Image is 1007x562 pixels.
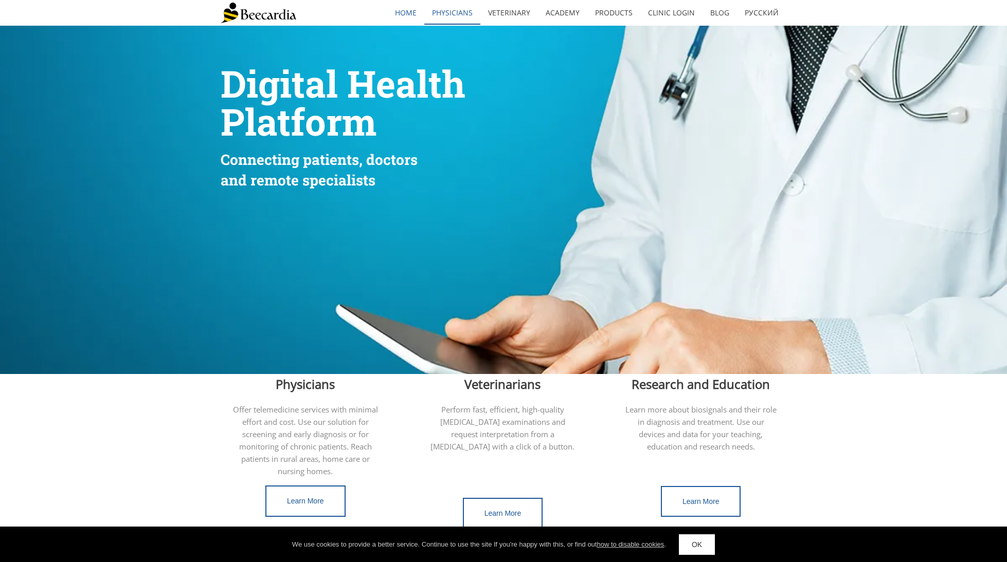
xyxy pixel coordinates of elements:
[538,1,587,25] a: Academy
[484,509,522,517] span: Learn More
[265,485,346,517] a: Learn More
[464,376,541,392] span: Veterinarians
[597,540,664,548] a: how to disable cookies
[221,59,465,108] span: Digital Health
[661,486,741,517] a: Learn More
[287,497,324,505] span: Learn More
[682,497,720,505] span: Learn More
[221,97,376,146] span: Platform
[233,404,378,476] span: Offer telemedicine services with minimal effort and cost. Use our solution for screening and earl...
[587,1,640,25] a: Products
[424,1,480,25] a: Physicians
[640,1,703,25] a: Clinic Login
[480,1,538,25] a: Veterinary
[632,376,770,392] span: Research and Education
[737,1,786,25] a: Русский
[430,404,574,452] span: Perform fast, efficient, high-quality [MEDICAL_DATA] examinations and request interpretation from...
[679,534,715,555] a: OK
[387,1,424,25] a: home
[221,171,375,190] span: and remote specialists
[625,404,777,452] span: Learn more about biosignals and their role in diagnosis and treatment. Use our devices and data f...
[292,539,666,550] div: We use cookies to provide a better service. Continue to use the site If you're happy with this, o...
[221,150,418,169] span: Connecting patients, doctors
[463,498,543,529] a: Learn More
[221,3,296,23] img: Beecardia
[276,376,335,392] span: Physicians
[703,1,737,25] a: Blog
